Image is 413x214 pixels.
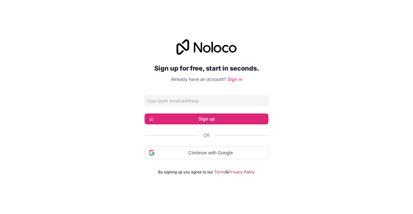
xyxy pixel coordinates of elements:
[145,63,268,74] h2: Sign up for free, start in seconds.
[158,170,213,175] span: By signing up you agree to our
[226,170,228,175] span: &
[228,170,255,175] a: Privacy Policy
[203,132,210,139] span: Or
[145,113,268,124] button: Sign up
[214,170,226,175] a: Terms
[227,76,242,82] a: Sign in
[171,76,226,82] span: Already have an account?
[145,146,268,159] div: Continue with Google
[145,95,268,106] input: Email address
[157,150,264,156] span: Continue with Google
